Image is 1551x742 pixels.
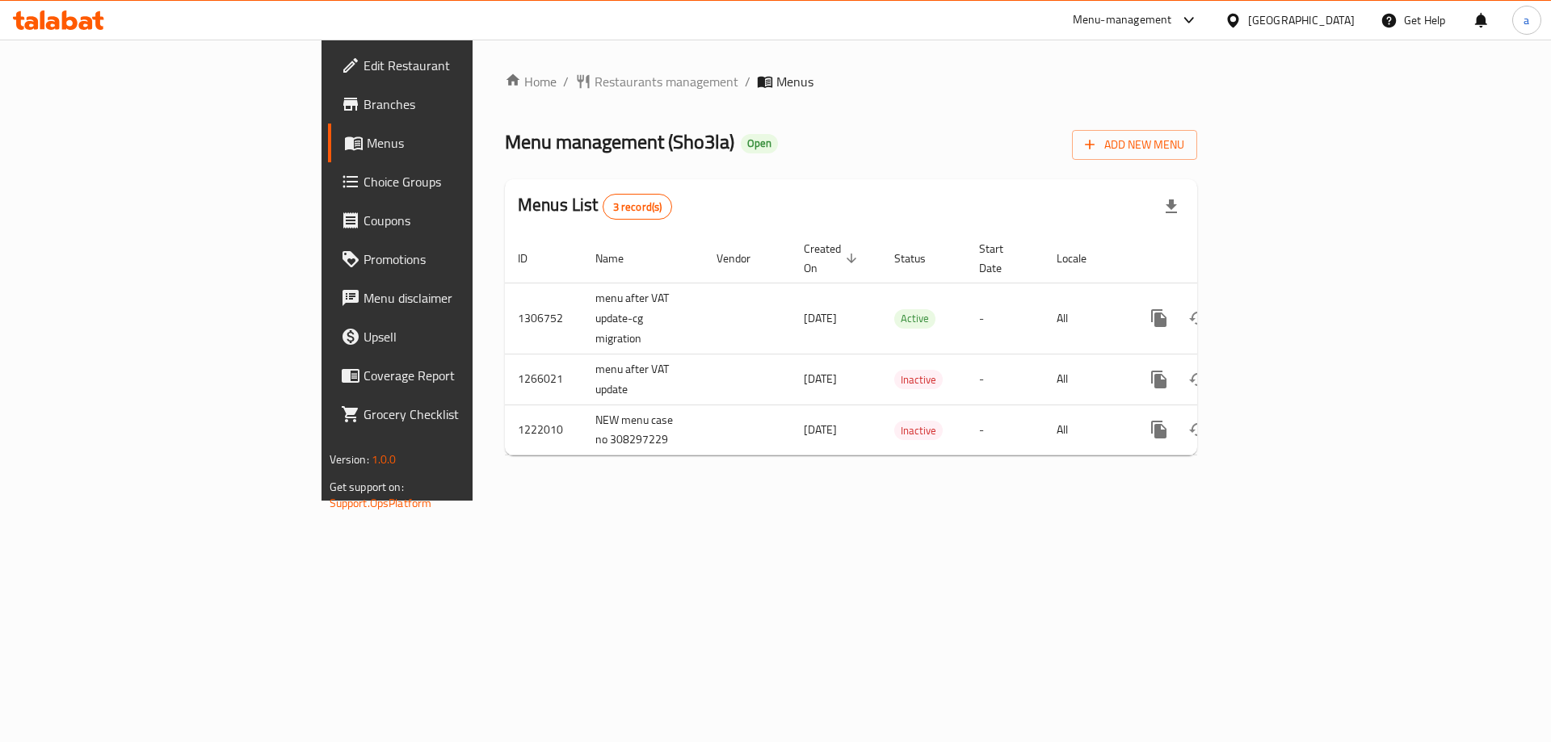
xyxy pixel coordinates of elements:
[603,199,672,215] span: 3 record(s)
[582,283,704,354] td: menu after VAT update-cg migration
[582,354,704,405] td: menu after VAT update
[328,317,581,356] a: Upsell
[328,240,581,279] a: Promotions
[372,449,397,470] span: 1.0.0
[518,193,672,220] h2: Menus List
[328,124,581,162] a: Menus
[966,283,1044,354] td: -
[518,249,549,268] span: ID
[804,308,837,329] span: [DATE]
[1057,249,1108,268] span: Locale
[364,405,568,424] span: Grocery Checklist
[745,72,750,91] li: /
[364,327,568,346] span: Upsell
[328,356,581,395] a: Coverage Report
[804,239,862,278] span: Created On
[1127,234,1308,283] th: Actions
[328,46,581,85] a: Edit Restaurant
[1179,299,1217,337] button: Change Status
[1140,299,1179,337] button: more
[894,370,943,389] div: Inactive
[1073,10,1172,30] div: Menu-management
[595,249,645,268] span: Name
[966,405,1044,455] td: -
[894,309,935,328] span: Active
[505,72,1197,91] nav: breadcrumb
[1085,135,1184,155] span: Add New Menu
[894,249,947,268] span: Status
[966,354,1044,405] td: -
[1044,283,1127,354] td: All
[804,368,837,389] span: [DATE]
[330,449,369,470] span: Version:
[328,162,581,201] a: Choice Groups
[979,239,1024,278] span: Start Date
[1179,410,1217,449] button: Change Status
[804,419,837,440] span: [DATE]
[1072,130,1197,160] button: Add New Menu
[741,134,778,153] div: Open
[330,476,404,497] span: Get support on:
[367,133,568,153] span: Menus
[1140,410,1179,449] button: more
[894,421,943,440] span: Inactive
[1152,187,1191,226] div: Export file
[1524,11,1529,29] span: a
[595,72,738,91] span: Restaurants management
[364,249,568,269] span: Promotions
[1248,11,1355,29] div: [GEOGRAPHIC_DATA]
[364,211,568,230] span: Coupons
[741,136,778,150] span: Open
[1140,360,1179,399] button: more
[894,371,943,389] span: Inactive
[717,249,771,268] span: Vendor
[364,94,568,114] span: Branches
[364,172,568,191] span: Choice Groups
[364,56,568,75] span: Edit Restaurant
[328,395,581,434] a: Grocery Checklist
[328,85,581,124] a: Branches
[328,279,581,317] a: Menu disclaimer
[1044,405,1127,455] td: All
[505,124,734,160] span: Menu management ( Sho3la )
[505,234,1308,456] table: enhanced table
[364,366,568,385] span: Coverage Report
[330,493,432,514] a: Support.OpsPlatform
[1044,354,1127,405] td: All
[894,421,943,440] div: Inactive
[776,72,813,91] span: Menus
[575,72,738,91] a: Restaurants management
[582,405,704,455] td: NEW menu case no 308297229
[328,201,581,240] a: Coupons
[603,194,673,220] div: Total records count
[1179,360,1217,399] button: Change Status
[364,288,568,308] span: Menu disclaimer
[894,309,935,329] div: Active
